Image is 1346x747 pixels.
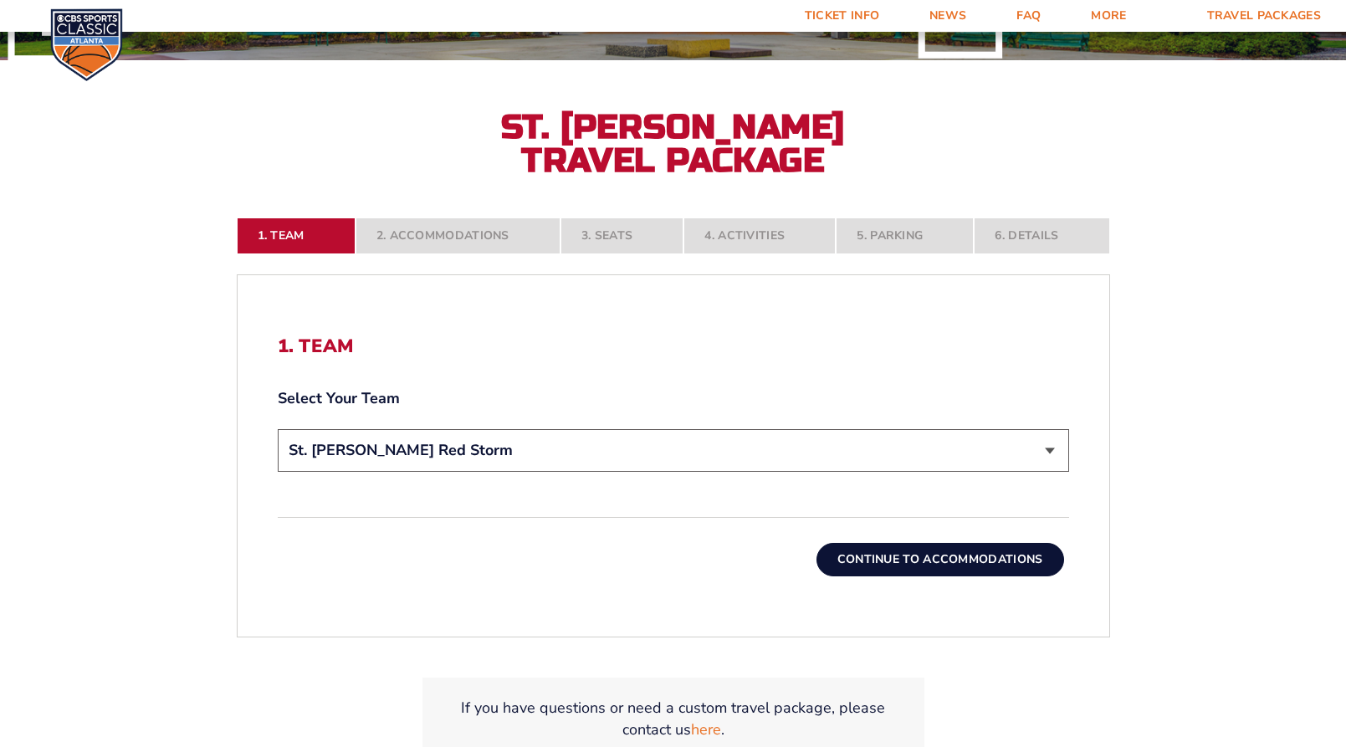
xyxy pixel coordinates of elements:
h2: 1. Team [278,335,1069,357]
label: Select Your Team [278,388,1069,409]
img: CBS Sports Classic [50,8,123,81]
button: Continue To Accommodations [816,543,1064,576]
p: If you have questions or need a custom travel package, please contact us . [443,698,904,739]
a: here [691,719,721,740]
h2: St. [PERSON_NAME] Travel Package [489,110,857,177]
